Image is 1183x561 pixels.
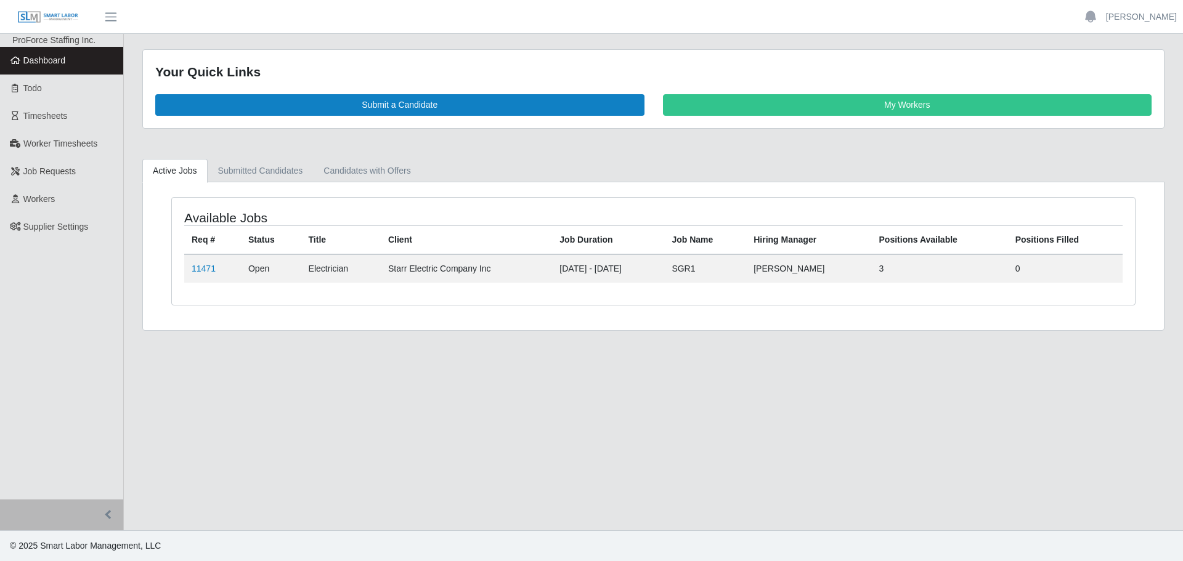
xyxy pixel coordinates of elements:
[301,225,381,254] th: Title
[192,264,216,273] a: 11471
[241,254,301,283] td: Open
[1008,225,1123,254] th: Positions Filled
[184,225,241,254] th: Req #
[23,222,89,232] span: Supplier Settings
[155,94,644,116] a: Submit a Candidate
[552,254,664,283] td: [DATE] - [DATE]
[664,254,746,283] td: SGR1
[1008,254,1123,283] td: 0
[10,541,161,551] span: © 2025 Smart Labor Management, LLC
[664,225,746,254] th: Job Name
[872,225,1008,254] th: Positions Available
[23,111,68,121] span: Timesheets
[155,62,1152,82] div: Your Quick Links
[23,166,76,176] span: Job Requests
[872,254,1008,283] td: 3
[12,35,96,45] span: ProForce Staffing Inc.
[381,254,552,283] td: Starr Electric Company Inc
[23,139,97,148] span: Worker Timesheets
[1106,10,1177,23] a: [PERSON_NAME]
[301,254,381,283] td: Electrician
[746,254,871,283] td: [PERSON_NAME]
[663,94,1152,116] a: My Workers
[23,83,42,93] span: Todo
[313,159,421,183] a: Candidates with Offers
[17,10,79,24] img: SLM Logo
[552,225,664,254] th: Job Duration
[208,159,314,183] a: Submitted Candidates
[746,225,871,254] th: Hiring Manager
[381,225,552,254] th: Client
[23,194,55,204] span: Workers
[23,55,66,65] span: Dashboard
[142,159,208,183] a: Active Jobs
[241,225,301,254] th: Status
[184,210,564,225] h4: Available Jobs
